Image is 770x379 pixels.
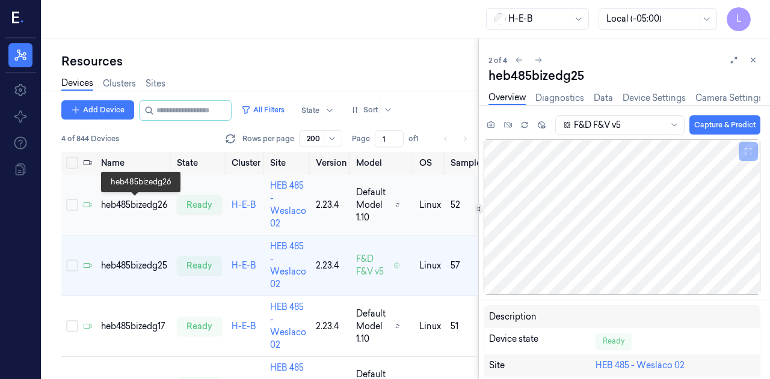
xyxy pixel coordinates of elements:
[96,151,172,175] th: Name
[232,260,256,271] a: H-E-B
[61,53,478,70] div: Resources
[488,91,526,105] a: Overview
[101,199,167,211] div: heb485bizedg26
[227,151,265,175] th: Cluster
[311,151,351,175] th: Version
[177,317,222,336] div: ready
[623,92,686,105] a: Device Settings
[66,199,78,211] button: Select row
[451,199,485,211] div: 52
[451,320,485,333] div: 51
[242,133,294,144] p: Rows per page
[488,55,507,65] span: 2 of 4
[265,151,311,175] th: Site
[446,151,490,175] th: Samples
[316,259,346,272] div: 2.23.4
[103,77,136,90] a: Clusters
[489,333,596,350] div: Device state
[419,320,441,333] p: linux
[594,92,613,105] a: Data
[66,157,78,169] button: Select all
[437,130,473,147] nav: pagination
[488,67,760,84] div: heb485bizedg25
[695,92,763,105] a: Camera Settings
[232,199,256,210] a: H-E-B
[408,133,428,144] span: of 1
[356,186,390,224] span: Default Model 1.10
[270,302,306,350] a: HEB 485 - Weslaco 02
[419,199,441,211] p: linux
[535,92,584,105] a: Diagnostics
[489,311,596,323] div: Description
[451,259,485,272] div: 57
[61,100,134,120] button: Add Device
[414,151,446,175] th: OS
[356,253,389,278] span: F&D F&V v5
[596,333,632,350] div: Ready
[351,151,414,175] th: Model
[316,199,346,211] div: 2.23.4
[489,359,596,372] div: Site
[689,115,760,135] button: Capture & Predict
[596,360,685,371] a: HEB 485 - Weslaco 02
[236,100,289,120] button: All Filters
[61,133,119,144] span: 4 of 844 Devices
[232,321,256,332] a: H-E-B
[101,320,167,333] div: heb485bizedg17
[172,151,227,175] th: State
[61,77,93,91] a: Devices
[727,7,751,31] button: L
[177,256,222,275] div: ready
[66,320,78,332] button: Select row
[66,259,78,271] button: Select row
[101,259,167,272] div: heb485bizedg25
[356,308,390,345] span: Default Model 1.10
[316,320,346,333] div: 2.23.4
[419,259,441,272] p: linux
[177,195,222,214] div: ready
[352,133,370,144] span: Page
[270,180,306,229] a: HEB 485 - Weslaco 02
[270,241,306,290] a: HEB 485 - Weslaco 02
[146,77,165,90] a: Sites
